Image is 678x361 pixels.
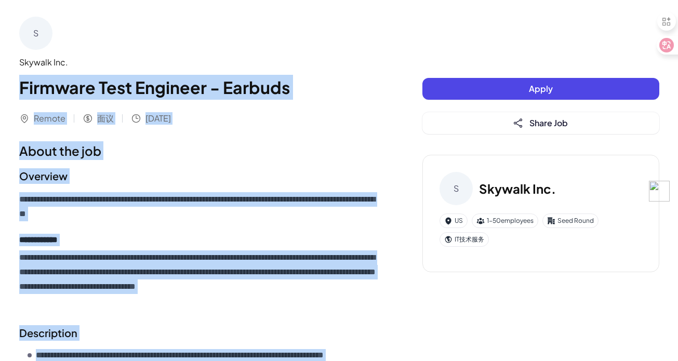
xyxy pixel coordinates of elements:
button: Share Job [422,112,659,134]
button: Apply [422,78,659,100]
div: S [440,172,473,205]
span: [DATE] [145,112,171,125]
span: Share Job [529,117,568,128]
h3: Skywalk Inc. [479,179,556,198]
div: IT技术服务 [440,232,489,247]
div: Seed Round [542,213,599,228]
div: US [440,213,468,228]
div: 1-50 employees [472,213,538,228]
h1: About the job [19,141,381,160]
div: S [19,17,52,50]
span: 面议 [97,112,114,125]
div: Skywalk Inc. [19,56,381,69]
span: Apply [529,83,553,94]
h2: Description [19,325,381,341]
h1: Firmware Test Engineer - Earbuds [19,75,381,100]
span: Remote [34,112,65,125]
h2: Overview [19,168,381,184]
